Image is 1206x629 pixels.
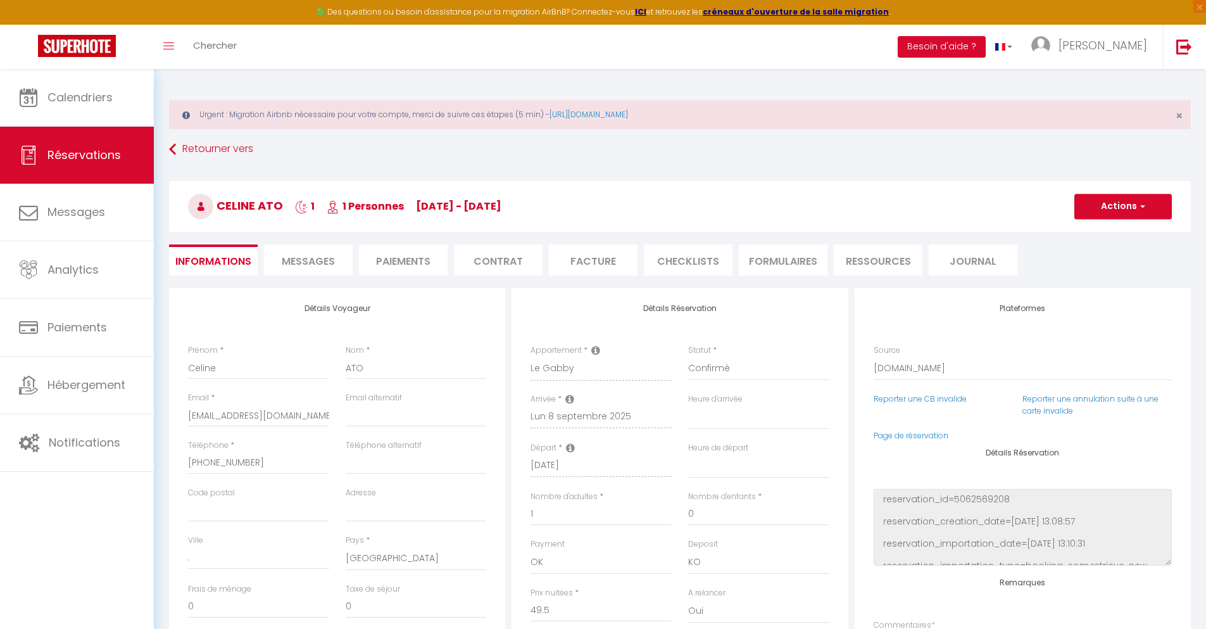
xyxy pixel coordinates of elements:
h4: Détails Réservation [874,448,1172,457]
label: Arrivée [531,393,556,405]
label: Prénom [188,345,218,357]
label: Heure de départ [688,442,748,454]
span: Analytics [47,262,99,277]
img: Super Booking [38,35,116,57]
li: Ressources [834,245,922,276]
li: Informations [169,245,258,276]
span: Calendriers [47,89,113,105]
h4: Plateformes [874,304,1172,313]
label: Pays [346,535,364,547]
button: Actions [1074,194,1172,219]
span: Hébergement [47,377,125,393]
h4: Détails Voyageur [188,304,486,313]
label: Frais de ménage [188,583,251,595]
a: ... [PERSON_NAME] [1022,25,1163,69]
label: Téléphone [188,440,229,452]
a: ICI [635,6,646,17]
span: [DATE] - [DATE] [416,199,501,213]
label: Appartement [531,345,582,357]
span: Chercher [193,39,237,52]
span: Messages [47,204,105,220]
label: Deposit [688,538,718,550]
label: Payment [531,538,565,550]
label: Prix nuitées [531,587,573,599]
label: Code postal [188,487,235,499]
h4: Remarques [874,578,1172,587]
button: Close [1176,110,1183,122]
h4: Détails Réservation [531,304,829,313]
img: logout [1176,39,1192,54]
label: Heure d'arrivée [688,393,743,405]
a: [URL][DOMAIN_NAME] [550,109,628,120]
label: Nombre d'adultes [531,491,598,503]
button: Besoin d'aide ? [898,36,986,58]
li: FORMULAIRES [739,245,827,276]
label: Ville [188,535,203,547]
span: × [1176,108,1183,124]
label: Email [188,392,209,404]
button: Ouvrir le widget de chat LiveChat [10,5,48,43]
label: A relancer [688,587,725,599]
label: Email alternatif [346,392,402,404]
label: Départ [531,442,556,454]
li: Contrat [454,245,543,276]
a: créneaux d'ouverture de la salle migration [703,6,889,17]
span: Réservations [47,147,121,163]
img: ... [1031,36,1050,55]
a: Retourner vers [169,138,1191,161]
a: Reporter une CB invalide [874,393,967,404]
div: Urgent : Migration Airbnb nécessaire pour votre compte, merci de suivre ces étapes (5 min) - [169,100,1191,129]
label: Source [874,345,900,357]
a: Reporter une annulation suite à une carte invalide [1022,393,1159,416]
label: Adresse [346,487,376,499]
li: Facture [549,245,638,276]
a: Chercher [184,25,246,69]
span: Paiements [47,319,107,335]
label: Téléphone alternatif [346,440,422,452]
span: 1 Personnes [327,199,404,213]
a: Page de réservation [874,430,948,441]
span: Messages [282,254,335,269]
label: Nombre d'enfants [688,491,756,503]
span: 1 [295,199,315,213]
span: Celine ATO [188,198,283,213]
label: Statut [688,345,711,357]
label: Taxe de séjour [346,583,400,595]
span: Notifications [49,435,120,450]
li: Journal [929,245,1017,276]
span: [PERSON_NAME] [1058,37,1147,53]
li: CHECKLISTS [644,245,732,276]
li: Paiements [359,245,448,276]
label: Nom [346,345,364,357]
